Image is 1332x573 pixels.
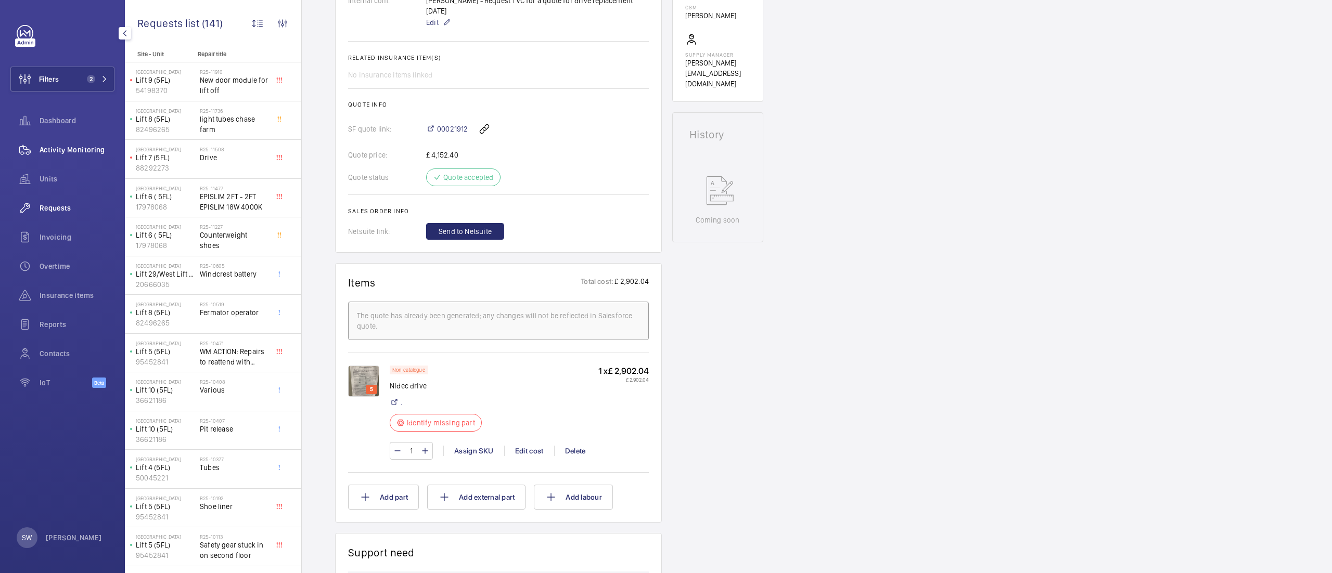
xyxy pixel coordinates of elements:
[40,261,114,271] span: Overtime
[581,276,613,289] p: Total cost:
[136,269,196,279] p: Lift 29/West Lift (2FL)
[136,85,196,96] p: 54198370
[198,50,266,58] p: Repair title
[136,224,196,230] p: [GEOGRAPHIC_DATA]
[136,550,196,561] p: 95452841
[200,456,268,462] h2: R25-10377
[200,346,268,367] span: WM ACTION: Repairs to reattend with lifting gear to remove safety gear and replace shoe liners
[598,376,649,383] p: £ 2,902.04
[401,397,402,408] a: .
[40,377,92,388] span: IoT
[613,276,649,289] p: £ 2,902.04
[439,226,492,237] span: Send to Netsuite
[685,51,750,58] p: Supply manager
[136,418,196,424] p: [GEOGRAPHIC_DATA]
[200,501,268,512] span: Shoe liner
[136,301,196,307] p: [GEOGRAPHIC_DATA]
[136,230,196,240] p: Lift 6 ( 5FL)
[368,385,375,394] p: 5
[87,75,95,83] span: 2
[40,348,114,359] span: Contacts
[348,276,376,289] h1: Items
[443,446,504,456] div: Assign SKU
[534,485,613,510] button: Add labour
[685,58,750,89] p: [PERSON_NAME][EMAIL_ADDRESS][DOMAIN_NAME]
[136,424,196,434] p: Lift 10 (5FL)
[200,152,268,163] span: Drive
[200,418,268,424] h2: R25-10407
[348,54,649,61] h2: Related insurance item(s)
[392,368,425,372] p: Non catalogue
[200,69,268,75] h2: R25-11910
[554,446,596,456] div: Delete
[136,540,196,550] p: Lift 5 (5FL)
[136,202,196,212] p: 17978068
[200,224,268,230] h2: R25-11227
[348,546,415,559] h1: Support need
[136,146,196,152] p: [GEOGRAPHIC_DATA]
[40,232,114,242] span: Invoicing
[136,357,196,367] p: 95452841
[426,17,439,28] span: Edit
[40,319,114,330] span: Reports
[40,290,114,301] span: Insurance items
[200,301,268,307] h2: R25-10519
[136,185,196,191] p: [GEOGRAPHIC_DATA]
[348,101,649,108] h2: Quote info
[200,385,268,395] span: Various
[348,485,419,510] button: Add part
[136,69,196,75] p: [GEOGRAPHIC_DATA]
[200,114,268,135] span: light tubes chase farm
[136,318,196,328] p: 82496265
[407,418,475,428] p: Identify missing part
[390,381,488,391] p: Nidec drive
[427,485,526,510] button: Add external part
[685,10,736,21] p: [PERSON_NAME]
[137,17,202,30] span: Requests list
[437,124,468,134] span: 00021912
[200,146,268,152] h2: R25-11508
[39,74,59,84] span: Filters
[200,230,268,251] span: Counterweight shoes
[200,185,268,191] h2: R25-11477
[136,473,196,483] p: 50045221
[136,240,196,251] p: 17978068
[357,310,640,331] div: The quote has already been generated; any changes will not be reflected in Salesforce quote.
[136,395,196,406] p: 36621186
[200,533,268,540] h2: R25-10113
[685,4,736,10] p: CSM
[504,446,554,456] div: Edit cost
[136,307,196,318] p: Lift 8 (5FL)
[136,385,196,395] p: Lift 10 (5FL)
[136,108,196,114] p: [GEOGRAPHIC_DATA]
[136,462,196,473] p: Lift 4 (5FL)
[200,540,268,561] span: Safety gear stuck in on second floor
[46,532,102,543] p: [PERSON_NAME]
[136,501,196,512] p: Lift 5 (5FL)
[200,424,268,434] span: Pit release
[136,379,196,385] p: [GEOGRAPHIC_DATA]
[136,456,196,462] p: [GEOGRAPHIC_DATA]
[348,207,649,215] h2: Sales order info
[598,366,649,376] p: 1 x £ 2,902.04
[136,279,196,290] p: 20666035
[136,512,196,522] p: 95452841
[689,129,746,140] h1: History
[200,495,268,501] h2: R25-10192
[200,263,268,269] h2: R25-10605
[200,269,268,279] span: Windcrest battery
[125,50,194,58] p: Site - Unit
[136,533,196,540] p: [GEOGRAPHIC_DATA]
[136,152,196,163] p: Lift 7 (5FL)
[22,532,32,543] p: SW
[200,108,268,114] h2: R25-11736
[136,263,196,269] p: [GEOGRAPHIC_DATA]
[136,434,196,445] p: 36621186
[136,495,196,501] p: [GEOGRAPHIC_DATA]
[40,145,114,155] span: Activity Monitoring
[696,215,739,225] p: Coming soon
[200,307,268,318] span: Fermator operator
[136,163,196,173] p: 88292273
[136,346,196,357] p: Lift 5 (5FL)
[40,203,114,213] span: Requests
